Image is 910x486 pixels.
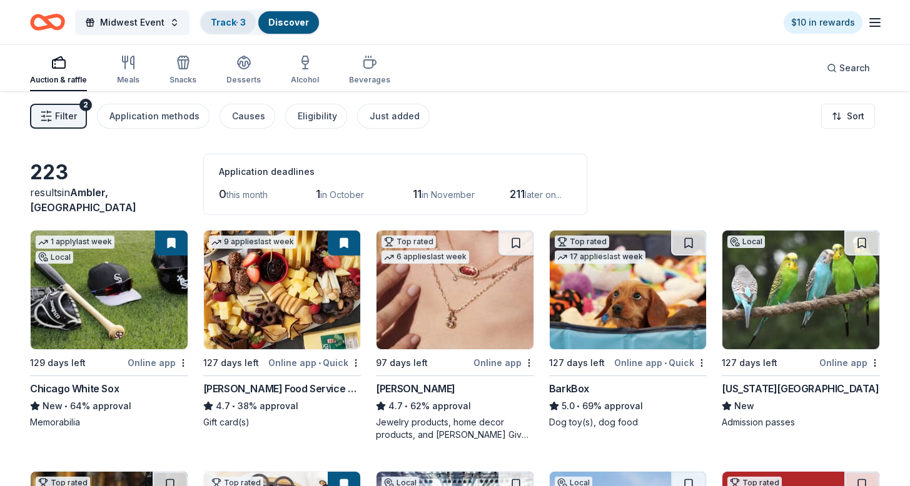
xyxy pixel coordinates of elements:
div: Chicago White Sox [30,381,119,396]
span: Filter [55,109,77,124]
span: New [43,399,63,414]
span: in [30,186,136,214]
div: Online app Quick [268,355,361,370]
span: • [318,358,321,368]
div: Causes [232,109,265,124]
div: [US_STATE][GEOGRAPHIC_DATA] [722,381,879,396]
div: 129 days left [30,355,86,370]
div: [PERSON_NAME] [376,381,455,396]
button: Search [817,56,880,81]
div: Just added [370,109,420,124]
a: Track· 3 [211,17,246,27]
button: Desserts [226,50,261,91]
div: BarkBox [549,381,589,396]
button: Filter2 [30,104,87,129]
div: Online app [819,355,880,370]
span: in November [422,189,475,200]
img: Image for Washington Park Zoo [722,231,879,349]
span: • [232,401,235,411]
div: Jewelry products, home decor products, and [PERSON_NAME] Gives Back event in-store or online (or ... [376,416,534,441]
button: Eligibility [285,104,347,129]
button: Beverages [349,50,390,91]
div: 6 applies last week [382,250,469,264]
button: Snacks [169,50,196,91]
img: Image for Kendra Scott [377,231,533,349]
div: [PERSON_NAME] Food Service Store [203,381,361,396]
span: 4.7 [388,399,403,414]
div: Application methods [109,109,200,124]
button: Midwest Event [75,10,190,35]
div: Top rated [382,236,436,248]
div: 2 [79,99,92,111]
img: Image for BarkBox [550,231,707,349]
button: Auction & raffle [30,50,87,91]
div: Alcohol [291,75,319,85]
div: Admission passes [722,416,880,429]
div: results [30,185,188,215]
div: 127 days left [203,355,259,370]
span: Sort [847,109,864,124]
button: Causes [220,104,275,129]
div: 38% approval [203,399,361,414]
a: Image for Kendra ScottTop rated6 applieslast week97 days leftOnline app[PERSON_NAME]4.7•62% appro... [376,230,534,441]
div: 97 days left [376,355,428,370]
span: 0 [219,187,226,201]
div: 127 days left [722,355,777,370]
a: Image for Chicago White Sox1 applylast weekLocal129 days leftOnline appChicago White SoxNew•64% a... [30,230,188,429]
div: Online app [128,355,188,370]
span: in October [320,189,364,200]
div: Local [36,251,73,264]
div: Online app Quick [614,355,707,370]
div: Application deadlines [219,164,572,179]
span: Midwest Event [100,15,164,30]
div: Auction & raffle [30,75,87,85]
span: New [734,399,754,414]
div: Beverages [349,75,390,85]
button: Alcohol [291,50,319,91]
div: 62% approval [376,399,534,414]
div: Online app [473,355,534,370]
div: 223 [30,160,188,185]
button: Sort [821,104,875,129]
div: Desserts [226,75,261,85]
div: 127 days left [549,355,605,370]
span: • [405,401,408,411]
div: 69% approval [549,399,707,414]
span: • [64,401,68,411]
div: Memorabilia [30,416,188,429]
span: • [577,401,580,411]
span: 5.0 [562,399,575,414]
span: this month [226,189,268,200]
a: $10 in rewards [784,11,862,34]
span: 4.7 [216,399,230,414]
button: Just added [357,104,430,129]
span: Ambler, [GEOGRAPHIC_DATA] [30,186,136,214]
span: 211 [510,187,525,201]
div: Dog toy(s), dog food [549,416,707,429]
span: 11 [413,187,422,201]
img: Image for Gordon Food Service Store [204,231,361,349]
span: Search [839,61,870,76]
div: 9 applies last week [209,236,296,249]
a: Image for BarkBoxTop rated17 applieslast week127 days leftOnline app•QuickBarkBox5.0•69% approval... [549,230,707,429]
a: Image for Gordon Food Service Store9 applieslast week127 days leftOnline app•Quick[PERSON_NAME] F... [203,230,361,429]
div: 64% approval [30,399,188,414]
button: Application methods [97,104,210,129]
span: 1 [316,187,320,201]
button: Track· 3Discover [200,10,320,35]
div: Snacks [169,75,196,85]
div: Gift card(s) [203,416,361,429]
span: • [664,358,667,368]
img: Image for Chicago White Sox [31,231,188,349]
a: Home [30,7,65,37]
span: later on... [525,189,562,200]
div: Meals [117,75,139,85]
a: Discover [268,17,309,27]
div: Local [727,236,765,248]
div: 1 apply last week [36,236,114,249]
div: Eligibility [298,109,337,124]
a: Image for Washington Park ZooLocal127 days leftOnline app[US_STATE][GEOGRAPHIC_DATA]NewAdmission ... [722,230,880,429]
div: 17 applies last week [555,250,645,264]
div: Top rated [555,236,609,248]
button: Meals [117,50,139,91]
